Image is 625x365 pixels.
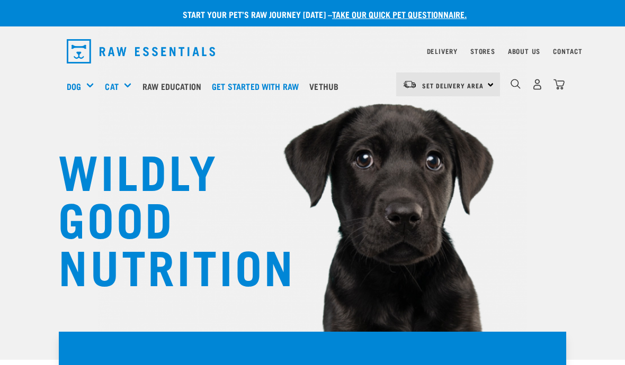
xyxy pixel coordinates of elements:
a: Stores [470,49,495,53]
a: take our quick pet questionnaire. [332,12,467,16]
a: Contact [553,49,583,53]
a: Vethub [307,65,346,107]
a: Cat [105,80,118,93]
nav: dropdown navigation [58,35,567,68]
img: home-icon@2x.png [553,79,565,90]
img: van-moving.png [403,80,417,89]
a: Dog [67,80,81,93]
img: home-icon-1@2x.png [511,79,521,89]
a: Delivery [427,49,458,53]
a: Raw Education [140,65,209,107]
img: Raw Essentials Logo [67,39,215,63]
img: user.png [532,79,543,90]
a: Get started with Raw [209,65,307,107]
h1: WILDLY GOOD NUTRITION [58,145,270,288]
span: Set Delivery Area [422,84,484,87]
a: About Us [508,49,540,53]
